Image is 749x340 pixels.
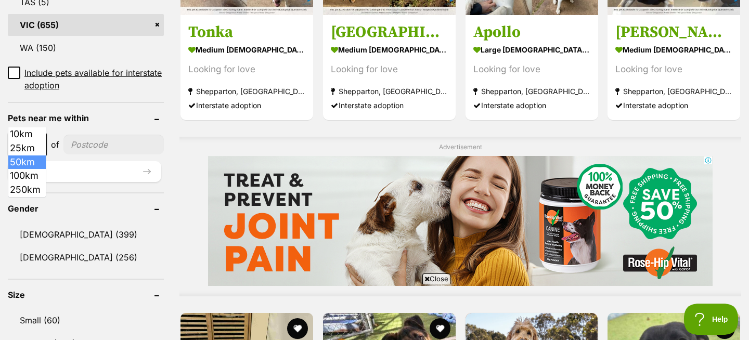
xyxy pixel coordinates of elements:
div: Interstate adoption [473,98,590,112]
a: VIC (655) [8,14,164,36]
button: Update [8,161,161,182]
a: WA (150) [8,37,164,59]
div: Looking for love [188,62,305,76]
header: Gender [8,204,164,213]
div: Looking for love [473,62,590,76]
li: 25km [8,141,46,155]
h3: Tonka [188,22,305,42]
h3: [PERSON_NAME] [615,22,732,42]
span: Include pets available for interstate adoption [24,67,164,91]
div: Looking for love [615,62,732,76]
h3: [GEOGRAPHIC_DATA] [331,22,448,42]
div: Interstate adoption [331,98,448,112]
strong: Shepparton, [GEOGRAPHIC_DATA] [473,84,590,98]
strong: Shepparton, [GEOGRAPHIC_DATA] [188,84,305,98]
div: Advertisement [179,137,741,296]
input: postcode [63,135,164,154]
a: Apollo large [DEMOGRAPHIC_DATA] Dog Looking for love Shepparton, [GEOGRAPHIC_DATA] Interstate ado... [466,15,598,120]
strong: Shepparton, [GEOGRAPHIC_DATA] [331,84,448,98]
header: Pets near me within [8,113,164,123]
a: Include pets available for interstate adoption [8,67,164,91]
iframe: Advertisement [185,288,564,335]
div: Interstate adoption [615,98,732,112]
li: 50km [8,155,46,169]
a: [GEOGRAPHIC_DATA] medium [DEMOGRAPHIC_DATA] Dog Looking for love Shepparton, [GEOGRAPHIC_DATA] In... [323,15,456,120]
li: 100km [8,169,46,183]
strong: medium [DEMOGRAPHIC_DATA] Dog [331,42,448,57]
iframe: Advertisement [208,156,713,286]
div: Interstate adoption [188,98,305,112]
a: [PERSON_NAME] medium [DEMOGRAPHIC_DATA] Dog Looking for love Shepparton, [GEOGRAPHIC_DATA] Inters... [608,15,740,120]
a: Small (60) [8,309,164,331]
span: of [51,138,59,151]
span: Close [422,273,450,284]
button: favourite [714,318,735,339]
strong: medium [DEMOGRAPHIC_DATA] Dog [188,42,305,57]
h3: Apollo [473,22,590,42]
strong: medium [DEMOGRAPHIC_DATA] Dog [615,42,732,57]
strong: large [DEMOGRAPHIC_DATA] Dog [473,42,590,57]
header: Size [8,290,164,299]
a: Tonka medium [DEMOGRAPHIC_DATA] Dog Looking for love Shepparton, [GEOGRAPHIC_DATA] Interstate ado... [180,15,313,120]
strong: Shepparton, [GEOGRAPHIC_DATA] [615,84,732,98]
a: [DEMOGRAPHIC_DATA] (399) [8,224,164,245]
div: Looking for love [331,62,448,76]
li: 10km [8,127,46,141]
li: 250km [8,183,46,197]
a: [DEMOGRAPHIC_DATA] (256) [8,246,164,268]
iframe: Help Scout Beacon - Open [684,304,739,335]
